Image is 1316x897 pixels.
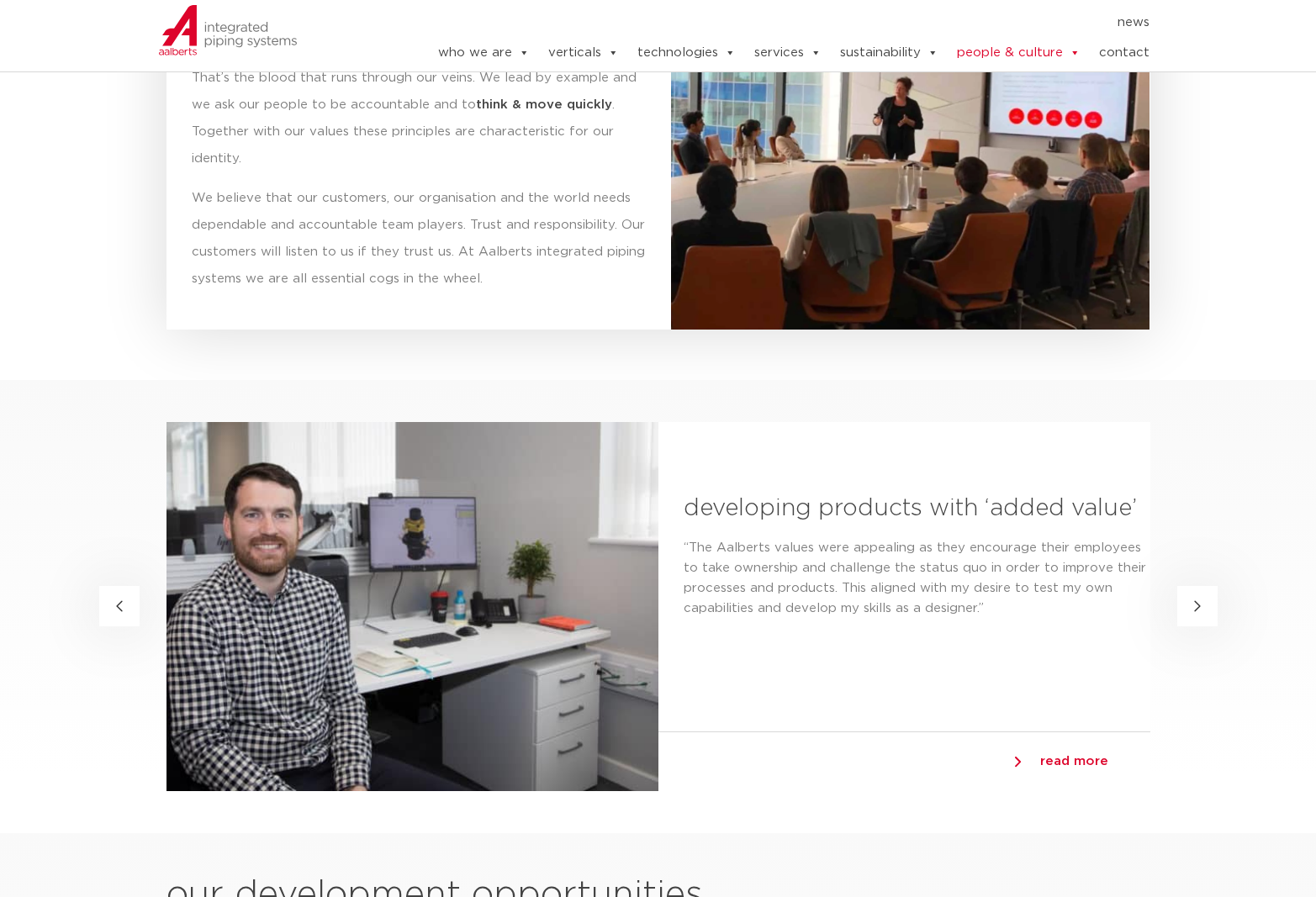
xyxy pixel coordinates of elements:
[684,538,1150,619] p: “The Aalberts values were appealing as they encourage their employees to take ownership and chall...
[387,9,1150,36] nav: Menu
[1099,36,1150,70] a: contact
[438,36,530,70] a: who we are
[840,36,938,70] a: sustainability
[192,12,646,173] p: Our style reflects that we encourage people to get the best out of themselves. We inspire people ...
[754,36,822,70] a: services
[1177,586,1218,626] button: Next slide
[548,36,619,70] a: verticals
[1015,749,1108,774] a: read more
[476,98,612,111] strong: think & move quickly
[957,36,1081,70] a: people & culture
[637,36,736,70] a: technologies
[99,586,140,626] button: Previous slide
[1118,9,1150,36] a: news
[192,185,646,293] p: We believe that our customers, our organisation and the world needs dependable and accountable te...
[1040,755,1108,768] span: read more
[684,497,1137,520] a: developing products with ‘added value’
